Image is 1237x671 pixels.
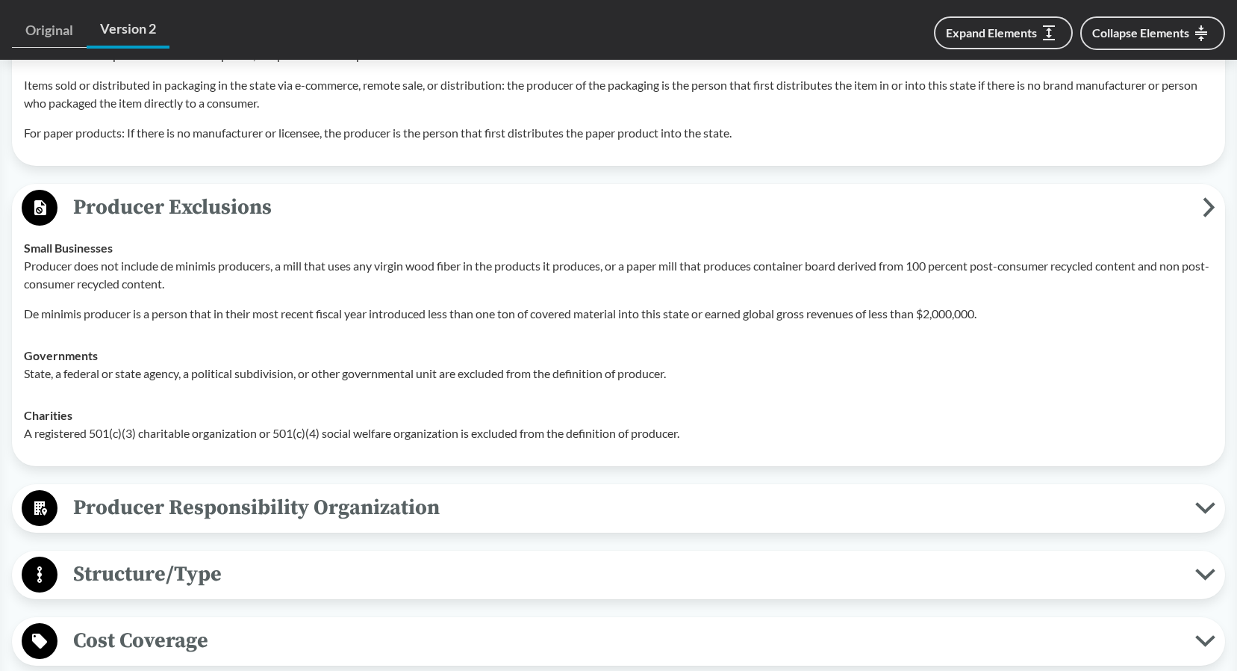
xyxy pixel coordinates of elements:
p: De minimis producer is a person that in their most recent fiscal year introduced less than one to... [24,305,1213,323]
button: Producer Responsibility Organization [17,489,1220,528]
strong: Charities [24,408,72,422]
span: Structure/Type [57,557,1195,591]
span: Producer Exclusions [57,191,1203,224]
p: Producer does not include de minimis producers, a mill that uses any virgin wood fiber in the pro... [24,257,1213,293]
button: Expand Elements [934,16,1073,49]
strong: Governments [24,348,98,362]
button: Collapse Elements [1080,16,1225,50]
p: State, a federal or state agency, a political subdivision, or other governmental unit are exclude... [24,365,1213,383]
button: Structure/Type [17,556,1220,594]
a: Version 2 [87,12,169,49]
strong: Small Businesses [24,241,113,255]
span: Cost Coverage [57,624,1195,658]
p: Items sold or distributed in packaging in the state via e-commerce, remote sale, or distribution:... [24,76,1213,112]
p: For paper products: If there is no manufacturer or licensee, the producer is the person that firs... [24,124,1213,142]
span: Producer Responsibility Organization [57,491,1195,525]
button: Cost Coverage [17,622,1220,661]
button: Producer Exclusions [17,189,1220,227]
a: Original [12,13,87,48]
p: A registered 501(c)(3) charitable organization or 501(c)(4) social welfare organization is exclud... [24,424,1213,442]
